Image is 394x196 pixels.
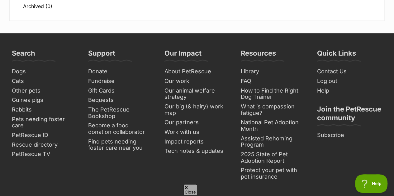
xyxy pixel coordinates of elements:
a: 2025 State of Pet Adoption Report [238,150,308,166]
a: Guinea pigs [9,95,79,105]
a: PetRescue TV [9,149,79,159]
span: Close [183,184,197,195]
a: Library [238,67,308,76]
a: Become a food donation collaborator [86,121,156,137]
a: Fundraise [86,76,156,86]
a: Tech notes & updates [162,146,232,156]
h3: Quick Links [317,49,356,61]
a: Pets needing foster care [9,115,79,130]
a: Our big (& hairy) work map [162,102,232,118]
iframe: Help Scout Beacon - Open [355,174,388,193]
a: About PetRescue [162,67,232,76]
a: PetRescue ID [9,130,79,140]
h3: Our Impact [164,49,202,61]
a: Assisted Rehoming Program [238,134,308,150]
a: What is compassion fatigue? [238,102,308,118]
a: Protect your pet with pet insurance [238,166,308,181]
a: Rabbits [9,105,79,115]
a: Our work [162,76,232,86]
a: Our animal welfare strategy [162,86,232,102]
h3: Join the PetRescue community [317,105,382,126]
h3: Resources [241,49,276,61]
a: Log out [315,76,385,86]
a: Help [315,86,385,96]
a: Bequests [86,95,156,105]
a: Gift Cards [86,86,156,96]
a: The PetRescue Bookshop [86,105,156,121]
a: Contact Us [315,67,385,76]
a: Rescue directory [9,140,79,150]
h3: Search [12,49,35,61]
a: Work with us [162,127,232,137]
a: Other pets [9,86,79,96]
a: Our partners [162,118,232,127]
a: Donate [86,67,156,76]
a: Cats [9,76,79,86]
a: FAQ [238,76,308,86]
a: Find pets needing foster care near you [86,137,156,153]
h3: Support [88,49,115,61]
a: How to Find the Right Dog Trainer [238,86,308,102]
a: Impact reports [162,137,232,147]
a: National Pet Adoption Month [238,118,308,134]
a: Subscribe [315,130,385,140]
a: Dogs [9,67,79,76]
